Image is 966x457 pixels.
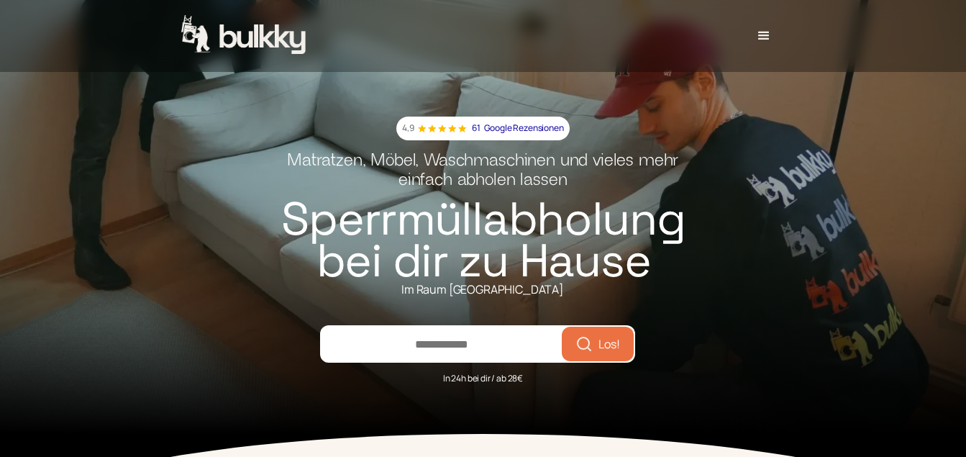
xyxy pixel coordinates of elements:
[181,15,308,57] a: home
[287,152,678,199] h2: Matratzen, Möbel, Waschmaschinen und vieles mehr einfach abholen lassen
[276,199,691,281] h1: Sperrmüllabholung bei dir zu Hause
[598,338,620,350] span: Los!
[443,363,523,386] div: In 24h bei dir / ab 28€
[472,121,480,136] p: 61
[401,282,564,297] div: Im Raum [GEOGRAPHIC_DATA]
[565,330,631,358] button: Los!
[402,121,414,136] p: 4,9
[484,121,564,136] p: Google Rezensionen
[742,14,785,58] div: menu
